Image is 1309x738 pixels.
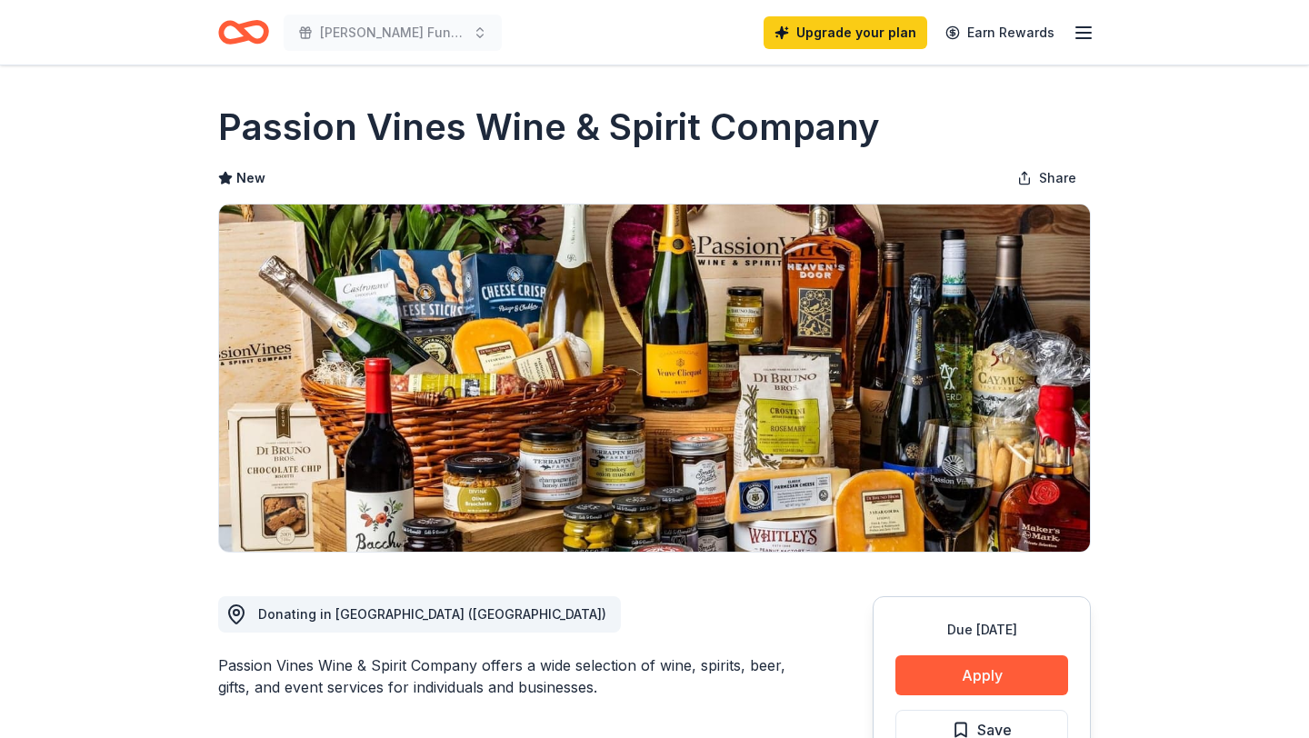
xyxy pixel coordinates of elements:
[895,619,1068,641] div: Due [DATE]
[320,22,465,44] span: [PERSON_NAME] Fun Fair 2026
[934,16,1065,49] a: Earn Rewards
[218,11,269,54] a: Home
[218,102,880,153] h1: Passion Vines Wine & Spirit Company
[895,655,1068,695] button: Apply
[1039,167,1076,189] span: Share
[1003,160,1091,196] button: Share
[764,16,927,49] a: Upgrade your plan
[284,15,502,51] button: [PERSON_NAME] Fun Fair 2026
[258,606,606,622] span: Donating in [GEOGRAPHIC_DATA] ([GEOGRAPHIC_DATA])
[219,204,1090,552] img: Image for Passion Vines Wine & Spirit Company
[236,167,265,189] span: New
[218,654,785,698] div: Passion Vines Wine & Spirit Company offers a wide selection of wine, spirits, beer, gifts, and ev...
